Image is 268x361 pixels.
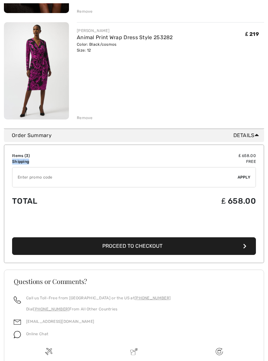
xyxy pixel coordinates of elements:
[216,348,223,355] img: Free shipping on orders over &#8356;120
[26,295,171,301] p: Call us Toll-Free from [GEOGRAPHIC_DATA] or the US at
[4,23,69,120] img: Animal Print Wrap Dress Style 253282
[115,159,256,165] td: Free
[77,115,93,121] div: Remove
[12,132,261,140] div: Order Summary
[130,348,138,355] img: Delivery is a breeze since we pay the duties!
[26,154,28,158] span: 3
[102,243,162,249] span: Proceed to Checkout
[135,296,171,301] a: [PHONE_NUMBER]
[238,175,251,181] span: Apply
[12,159,115,165] td: Shipping
[14,331,21,338] img: chat
[115,190,256,212] td: ₤ 658.00
[14,319,21,326] img: email
[233,132,261,140] span: Details
[26,332,48,337] span: Online Chat
[115,153,256,159] td: ₤ 658.00
[26,320,94,324] a: [EMAIL_ADDRESS][DOMAIN_NAME]
[45,348,52,355] img: Free shipping on orders over &#8356;120
[14,297,21,304] img: call
[26,306,171,312] p: Dial From All Other Countries
[33,307,69,312] a: [PHONE_NUMBER]
[12,153,115,159] td: Items ( )
[77,42,173,54] div: Color: Black/cosmos Size: 12
[14,278,254,285] h3: Questions or Comments?
[12,168,238,187] input: Promo code
[77,28,173,34] div: [PERSON_NAME]
[12,217,256,235] iframe: PayPal
[12,238,256,255] button: Proceed to Checkout
[245,31,259,38] span: ₤ 219
[12,190,115,212] td: Total
[77,9,93,15] div: Remove
[77,35,173,41] a: Animal Print Wrap Dress Style 253282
